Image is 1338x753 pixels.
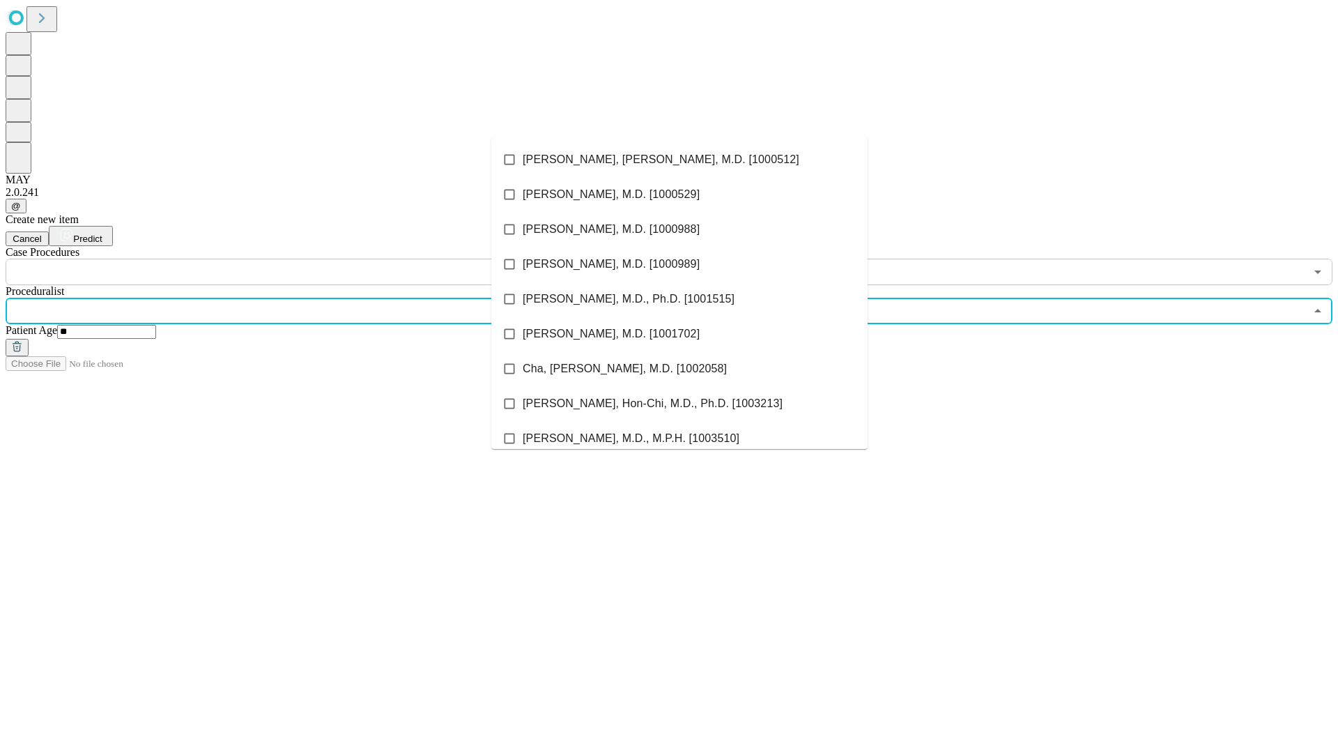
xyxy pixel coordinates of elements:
[6,231,49,246] button: Cancel
[523,256,700,273] span: [PERSON_NAME], M.D. [1000989]
[6,213,79,225] span: Create new item
[523,360,727,377] span: Cha, [PERSON_NAME], M.D. [1002058]
[6,186,1332,199] div: 2.0.241
[1308,262,1328,282] button: Open
[13,234,42,244] span: Cancel
[523,186,700,203] span: [PERSON_NAME], M.D. [1000529]
[523,326,700,342] span: [PERSON_NAME], M.D. [1001702]
[523,395,783,412] span: [PERSON_NAME], Hon-Chi, M.D., Ph.D. [1003213]
[523,430,739,447] span: [PERSON_NAME], M.D., M.P.H. [1003510]
[523,291,735,307] span: [PERSON_NAME], M.D., Ph.D. [1001515]
[523,221,700,238] span: [PERSON_NAME], M.D. [1000988]
[6,199,26,213] button: @
[11,201,21,211] span: @
[73,234,102,244] span: Predict
[6,285,64,297] span: Proceduralist
[49,226,113,246] button: Predict
[6,174,1332,186] div: MAY
[6,324,57,336] span: Patient Age
[1308,301,1328,321] button: Close
[6,246,79,258] span: Scheduled Procedure
[523,151,799,168] span: [PERSON_NAME], [PERSON_NAME], M.D. [1000512]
